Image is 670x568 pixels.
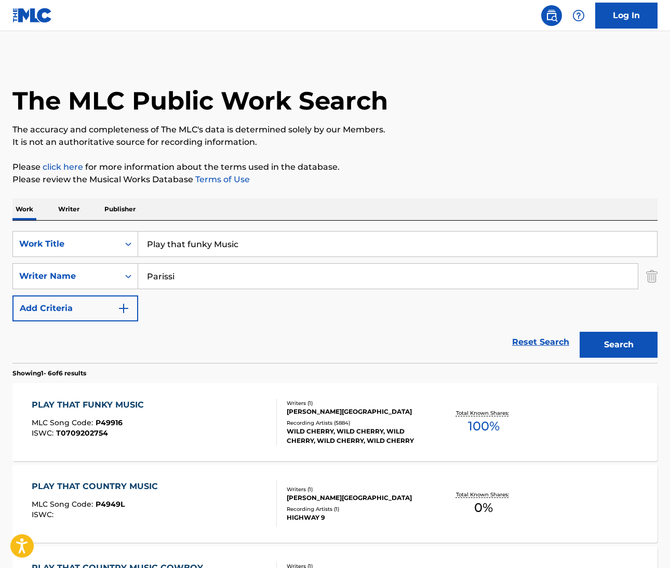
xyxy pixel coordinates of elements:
div: Recording Artists ( 5884 ) [287,419,430,427]
div: Recording Artists ( 1 ) [287,505,430,513]
span: T0709202754 [56,428,108,438]
p: Total Known Shares: [456,491,512,498]
p: The accuracy and completeness of The MLC's data is determined solely by our Members. [12,124,658,136]
div: HIGHWAY 9 [287,513,430,522]
img: Delete Criterion [646,263,658,289]
p: Publisher [101,198,139,220]
a: click here [43,162,83,172]
span: ISWC : [32,510,56,519]
div: Work Title [19,238,113,250]
p: Please for more information about the terms used in the database. [12,161,658,173]
div: Writers ( 1 ) [287,485,430,493]
div: PLAY THAT COUNTRY MUSIC [32,480,163,493]
img: search [545,9,558,22]
div: Help [568,5,589,26]
div: Writers ( 1 ) [287,399,430,407]
p: It is not an authoritative source for recording information. [12,136,658,148]
p: Work [12,198,36,220]
div: PLAY THAT FUNKY MUSIC [32,399,149,411]
iframe: Chat Widget [618,518,670,568]
a: Reset Search [507,331,574,354]
img: 9d2ae6d4665cec9f34b9.svg [117,302,130,315]
p: Please review the Musical Works Database [12,173,658,186]
span: ISWC : [32,428,56,438]
img: MLC Logo [12,8,52,23]
button: Add Criteria [12,295,138,321]
img: help [572,9,585,22]
div: WILD CHERRY, WILD CHERRY, WILD CHERRY, WILD CHERRY, WILD CHERRY [287,427,430,445]
p: Total Known Shares: [456,409,512,417]
div: [PERSON_NAME][GEOGRAPHIC_DATA] [287,407,430,416]
p: Writer [55,198,83,220]
p: Showing 1 - 6 of 6 results [12,369,86,378]
h1: The MLC Public Work Search [12,85,388,116]
span: MLC Song Code : [32,499,96,509]
a: Public Search [541,5,562,26]
span: P49916 [96,418,123,427]
div: [PERSON_NAME][GEOGRAPHIC_DATA] [287,493,430,503]
div: Writer Name [19,270,113,282]
a: Log In [595,3,658,29]
a: PLAY THAT COUNTRY MUSICMLC Song Code:P4949LISWC:Writers (1)[PERSON_NAME][GEOGRAPHIC_DATA]Recordin... [12,465,658,543]
a: PLAY THAT FUNKY MUSICMLC Song Code:P49916ISWC:T0709202754Writers (1)[PERSON_NAME][GEOGRAPHIC_DATA... [12,383,658,461]
span: 100 % [468,417,500,436]
span: P4949L [96,499,125,509]
span: 0 % [474,498,493,517]
form: Search Form [12,231,658,363]
a: Terms of Use [193,174,250,184]
span: MLC Song Code : [32,418,96,427]
button: Search [580,332,658,358]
